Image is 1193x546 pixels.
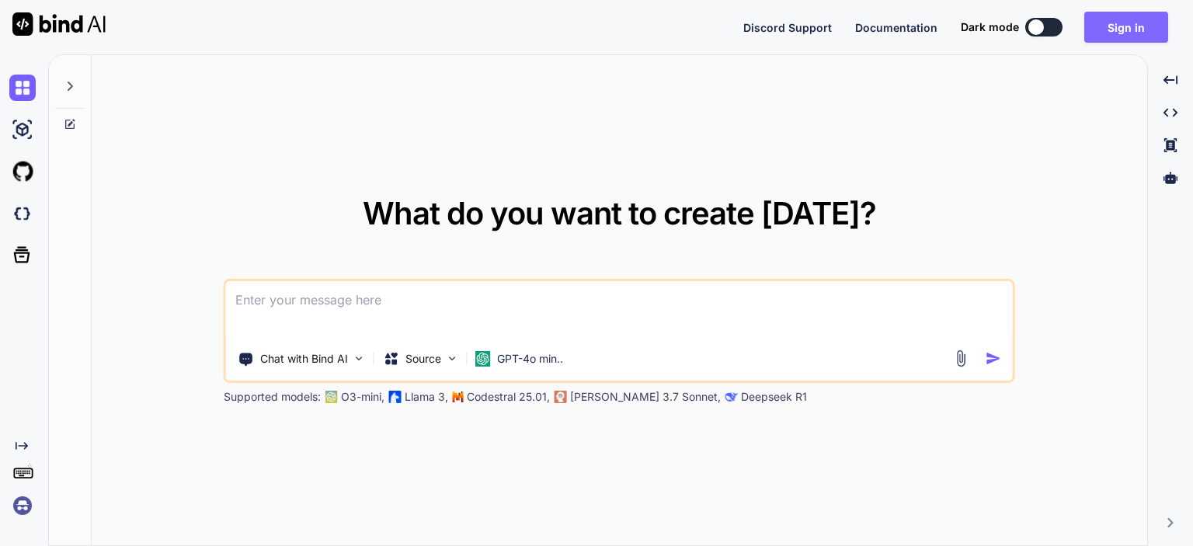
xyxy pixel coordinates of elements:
[725,391,738,403] img: claude
[363,194,876,232] span: What do you want to create [DATE]?
[341,389,384,405] p: O3-mini,
[855,21,937,34] span: Documentation
[743,21,832,34] span: Discord Support
[405,351,441,367] p: Source
[389,391,402,403] img: Llama2
[961,19,1019,35] span: Dark mode
[446,352,459,365] img: Pick Models
[405,389,448,405] p: Llama 3,
[260,351,348,367] p: Chat with Bind AI
[555,391,567,403] img: claude
[9,158,36,185] img: githubLight
[952,350,970,367] img: attachment
[1084,12,1168,43] button: Sign in
[570,389,721,405] p: [PERSON_NAME] 3.7 Sonnet,
[497,351,563,367] p: GPT-4o min..
[9,117,36,143] img: ai-studio
[475,351,491,367] img: GPT-4o mini
[986,350,1002,367] img: icon
[855,19,937,36] button: Documentation
[224,389,321,405] p: Supported models:
[9,200,36,227] img: darkCloudIdeIcon
[453,391,464,402] img: Mistral-AI
[325,391,338,403] img: GPT-4
[741,389,807,405] p: Deepseek R1
[353,352,366,365] img: Pick Tools
[467,389,550,405] p: Codestral 25.01,
[9,492,36,519] img: signin
[743,19,832,36] button: Discord Support
[9,75,36,101] img: chat
[12,12,106,36] img: Bind AI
